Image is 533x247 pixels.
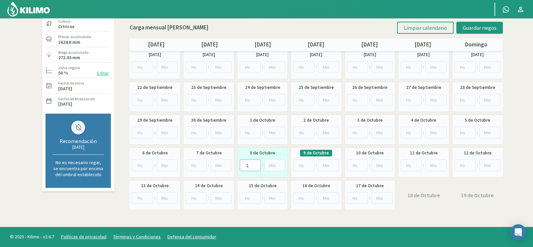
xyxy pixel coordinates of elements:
[130,23,209,32] p: Carga mensual [PERSON_NAME]
[195,182,223,189] label: 14 de Octubre
[7,233,58,240] span: © 2025 - Kilimo - v2.6.7
[211,61,232,73] input: Min
[203,51,215,58] label: [DATE]
[142,150,168,156] label: 6 de Octubre
[404,24,447,31] span: Limpiar calendario
[411,117,436,124] label: 4 de Octubre
[479,127,501,138] input: Min
[249,182,277,189] label: 15 de Octubre
[186,127,207,138] input: Hs
[154,162,155,169] span: :
[372,192,393,204] input: Min
[293,192,314,204] input: Hs
[58,65,80,71] label: Zona segura
[240,127,261,138] input: Hs
[356,182,384,189] label: 17 de Octubre
[347,94,368,106] input: Hs
[455,127,476,138] input: Hs
[58,40,80,44] label: 1624.6 mm
[316,64,317,71] span: :
[250,117,275,124] label: 1 de Octubre
[479,94,501,106] input: Min
[318,61,339,73] input: Min
[401,94,422,106] input: Hs
[208,64,209,71] span: :
[316,96,317,103] span: :
[132,94,153,106] input: Hs
[455,94,476,106] input: Hs
[465,117,490,124] label: 5 de Octubre
[318,192,339,204] input: Min
[290,40,343,49] p: [DATE]
[262,96,263,103] span: :
[211,159,232,171] input: Min
[372,94,393,106] input: Min
[318,159,339,171] input: Min
[426,127,447,138] input: Min
[423,129,424,136] span: :
[236,40,290,49] p: [DATE]
[250,150,275,156] label: 8 de Octubre
[154,96,155,103] span: :
[318,127,339,138] input: Min
[460,84,495,91] label: 28 de Septiembre
[154,64,155,71] span: :
[347,192,368,204] input: Hs
[401,127,422,138] input: Hs
[299,84,334,91] label: 25 de Septiembre
[157,127,178,138] input: Min
[262,129,263,136] span: :
[132,127,153,138] input: Hs
[262,64,263,71] span: :
[343,40,396,49] p: [DATE]
[154,129,155,136] span: :
[58,102,72,106] label: [DATE]
[157,192,178,204] input: Min
[245,84,280,91] label: 24 de Septiembre
[157,61,178,73] input: Min
[264,61,286,73] input: Min
[149,51,161,58] label: [DATE]
[347,127,368,138] input: Hs
[303,150,329,156] label: 9 de Octubre
[61,234,106,240] a: Políticas de privacidad
[264,192,286,204] input: Min
[310,51,322,58] label: [DATE]
[240,61,261,73] input: Hs
[455,159,476,171] input: Hs
[426,61,447,73] input: Min
[95,70,111,77] button: Editar
[154,195,155,202] span: :
[208,96,209,103] span: :
[167,234,216,240] a: Defensa del consumidor
[191,117,226,124] label: 30 de Septiembre
[211,192,232,204] input: Min
[137,117,172,124] label: 29 de Septiembre
[396,40,449,49] p: [DATE]
[316,129,317,136] span: :
[58,49,88,55] label: Riego acumulado
[58,87,72,91] label: [DATE]
[356,150,384,156] label: 10 de Octubre
[303,117,329,124] label: 2 de Octubre
[53,159,104,177] p: No es necesario regar, se encuentra por encima del umbral establecido
[58,24,74,29] label: Citricos
[208,162,209,169] span: :
[479,61,501,73] input: Min
[397,22,454,34] button: Limpiar calendario
[137,84,172,91] label: 22 de Septiembre
[426,94,447,106] input: Min
[463,24,497,31] span: Guardar riegos
[132,159,153,171] input: Hs
[157,159,178,171] input: Min
[132,61,153,73] input: Hs
[186,159,207,171] input: Hs
[113,234,161,240] a: Términos y Condiciones
[264,159,286,171] input: Min
[58,71,68,75] label: 50 %
[369,195,370,202] span: :
[316,162,317,169] span: :
[7,1,51,17] img: Kilimo
[58,34,91,40] label: Precip. acumulada
[293,94,314,106] input: Hs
